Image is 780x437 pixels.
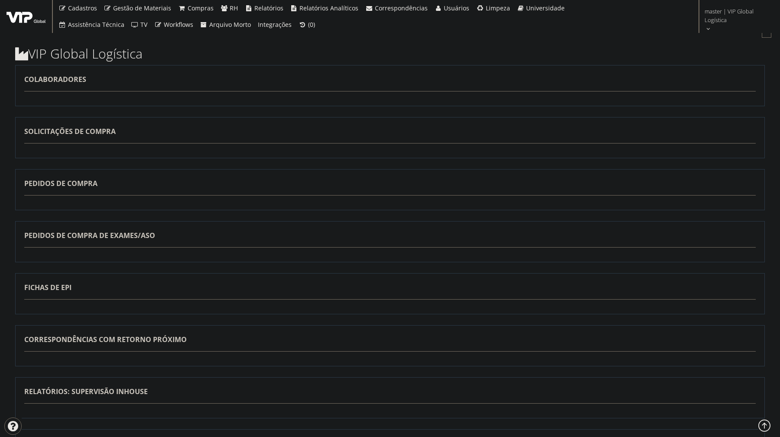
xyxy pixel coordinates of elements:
[705,7,769,24] span: master | VIP Global Logística
[128,16,151,33] a: TV
[55,16,128,33] a: Assistência Técnica
[188,4,214,12] span: Compras
[24,283,71,292] span: Fichas de EPI
[254,4,283,12] span: Relatórios
[254,16,295,33] a: Integrações
[24,127,116,136] span: Solicitações de Compra
[6,10,45,23] img: logo
[113,4,171,12] span: Gestão de Materiais
[230,4,238,12] span: RH
[375,4,428,12] span: Correspondências
[24,335,187,344] span: Correspondências com Retorno Próximo
[24,231,155,240] span: Pedidos de Compra de Exames/ASO
[24,387,148,396] span: Relatórios: Supervisão InHouse
[68,20,124,29] span: Assistência Técnica
[209,20,251,29] span: Arquivo Morto
[308,20,315,29] span: (0)
[164,20,193,29] span: Workflows
[486,4,510,12] span: Limpeza
[24,179,97,188] span: Pedidos de Compra
[258,20,292,29] span: Integrações
[299,4,358,12] span: Relatórios Analíticos
[526,4,565,12] span: Universidade
[295,16,318,33] a: (0)
[151,16,197,33] a: Workflows
[24,75,86,84] span: Colaboradores
[197,16,255,33] a: Arquivo Morto
[444,4,469,12] span: Usuários
[140,20,147,29] span: TV
[68,4,97,12] span: Cadastros
[15,46,765,61] h2: VIP Global Logística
